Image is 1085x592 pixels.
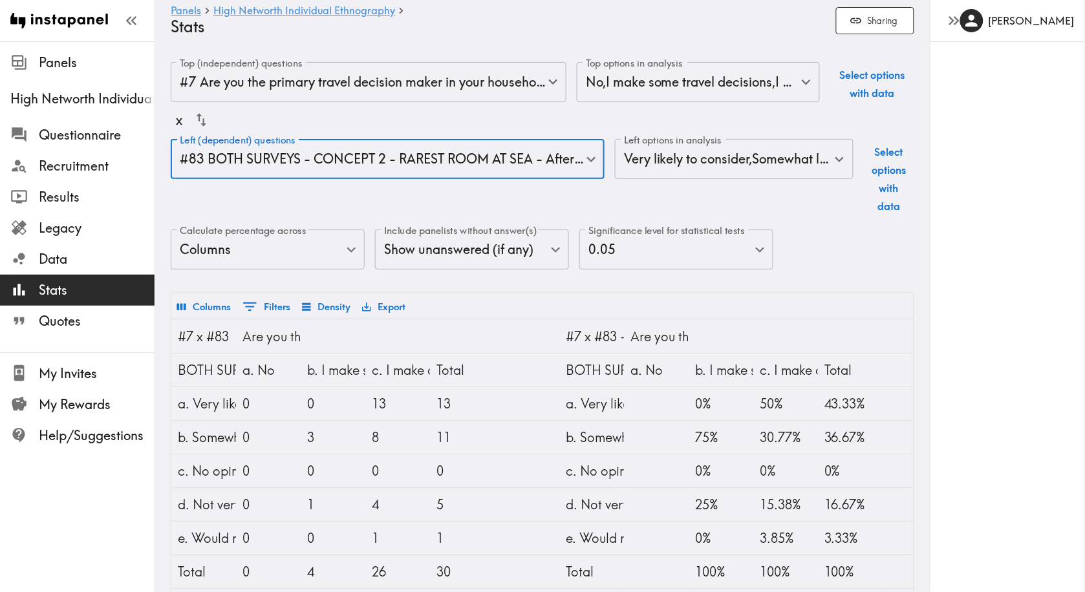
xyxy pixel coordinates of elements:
[178,522,230,555] div: e. Would never consider
[630,320,682,353] div: Are you the primary travel decision maker in your household?
[372,354,424,386] div: c. I make all travel decisions
[307,421,359,454] div: 3
[566,488,618,521] div: d. Not very likely to consider
[39,281,155,299] span: Stats
[436,454,488,487] div: 0
[171,17,826,36] h4: Stats
[39,54,155,72] span: Panels
[824,522,876,555] div: 3.33%
[174,296,234,318] button: Select columns
[864,139,914,219] button: Select options with data
[178,555,230,588] div: Total
[760,522,811,555] div: 3.85%
[588,224,745,238] label: Significance level for statistical tests
[307,454,359,487] div: 0
[176,106,182,134] div: x
[178,421,230,454] div: b. Somewhat likely to consider
[242,320,294,353] div: Are you the primary travel decision maker in your household?
[695,387,747,420] div: 0%
[307,354,359,386] div: b. I make some travel decisions
[213,5,395,17] a: High Networth Individual Ethnography
[39,396,155,414] span: My Rewards
[824,421,876,454] div: 36.67%
[824,488,876,521] div: 16.67%
[39,157,155,175] span: Recruitment
[171,139,605,179] div: #83 BOTH SURVEYS - CONCEPT 2 - RAREST ROOM AT SEA - After…
[39,126,155,144] span: Questionnaire
[566,555,618,588] div: Total
[171,229,365,270] div: Columns
[242,454,294,487] div: 0
[372,421,424,454] div: 8
[824,354,876,386] div: Total
[624,133,722,147] label: Left options in analysis
[760,488,811,521] div: 15.38%
[180,224,306,238] label: Calculate percentage across
[299,296,354,318] button: Density
[242,354,294,386] div: a. No
[695,454,747,487] div: 0%
[695,421,747,454] div: 75%
[695,354,747,386] div: b. I make some travel decisions
[375,229,569,270] div: Show unanswered (if any)
[307,555,359,588] div: 4
[39,427,155,445] span: Help/Suggestions
[436,354,488,386] div: Total
[372,454,424,487] div: 0
[436,555,488,588] div: 30
[307,522,359,555] div: 0
[824,387,876,420] div: 43.33%
[384,224,537,238] label: Include panelists without answer(s)
[178,387,230,420] div: a. Very likely to consider
[372,488,424,521] div: 4
[239,295,294,318] button: Show filters
[989,14,1075,28] h6: [PERSON_NAME]
[824,454,876,487] div: 0%
[436,421,488,454] div: 11
[242,421,294,454] div: 0
[242,522,294,555] div: 0
[39,312,155,330] span: Quotes
[436,488,488,521] div: 5
[695,522,747,555] div: 0%
[242,555,294,588] div: 0
[566,320,618,353] div: #7 x #83 - % Totals by Column
[180,133,295,147] label: Left (dependent) questions
[836,7,914,35] button: Sharing
[359,296,409,318] button: Export
[178,488,230,521] div: d. Not very likely to consider
[566,522,618,555] div: e. Would never consider
[178,320,230,353] div: #7 x #83
[760,354,811,386] div: c. I make all travel decisions
[566,421,618,454] div: b. Somewhat likely to consider
[760,421,811,454] div: 30.77%
[39,188,155,206] span: Results
[615,139,854,179] div: Very likely to consider , Somewhat likely to consider , No opinion , Not very likely to consider ...
[178,454,230,487] div: c. No opinion
[436,387,488,420] div: 13
[242,488,294,521] div: 0
[630,354,682,386] div: a. No
[579,229,773,270] div: 0.05
[436,522,488,555] div: 1
[372,555,424,588] div: 26
[39,219,155,237] span: Legacy
[372,387,424,420] div: 13
[760,387,811,420] div: 50%
[586,56,683,70] label: Top options in analysis
[695,555,747,588] div: 100%
[824,555,876,588] div: 100%
[39,250,155,268] span: Data
[171,5,201,17] a: Panels
[372,522,424,555] div: 1
[171,62,566,102] div: #7 Are you the primary travel decision maker in your househo…
[760,555,811,588] div: 100%
[180,56,303,70] label: Top (independent) questions
[10,90,155,108] span: High Networth Individual Ethnography
[566,454,618,487] div: c. No opinion
[760,454,811,487] div: 0%
[577,62,820,102] div: No , I make some travel decisions , I make all travel decisions
[178,354,230,386] div: BOTH SURVEYS - CONCEPT 2 - RAREST ROOM AT SEA - After viewing this campaign, how likely would you...
[695,488,747,521] div: 25%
